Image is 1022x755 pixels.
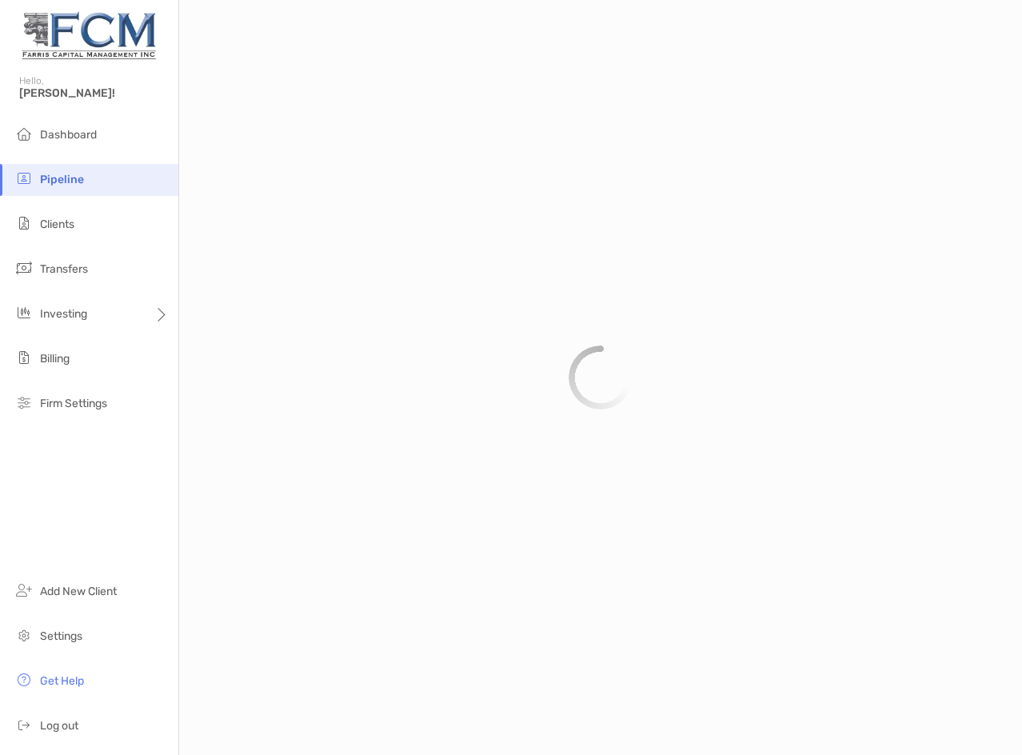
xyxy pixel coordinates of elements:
span: Transfers [40,262,88,276]
img: logout icon [14,715,34,734]
span: Log out [40,719,78,733]
img: clients icon [14,214,34,233]
img: transfers icon [14,258,34,278]
span: Clients [40,218,74,231]
img: firm-settings icon [14,393,34,412]
span: Add New Client [40,585,117,598]
img: settings icon [14,625,34,645]
span: Investing [40,307,87,321]
span: Billing [40,352,70,366]
img: investing icon [14,303,34,322]
span: Settings [40,629,82,643]
span: [PERSON_NAME]! [19,86,169,100]
span: Pipeline [40,173,84,186]
img: billing icon [14,348,34,367]
span: Firm Settings [40,397,107,410]
span: Get Help [40,674,84,688]
img: get-help icon [14,670,34,689]
img: add_new_client icon [14,581,34,600]
img: pipeline icon [14,169,34,188]
img: Zoe Logo [19,6,159,64]
img: dashboard icon [14,124,34,143]
span: Dashboard [40,128,97,142]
